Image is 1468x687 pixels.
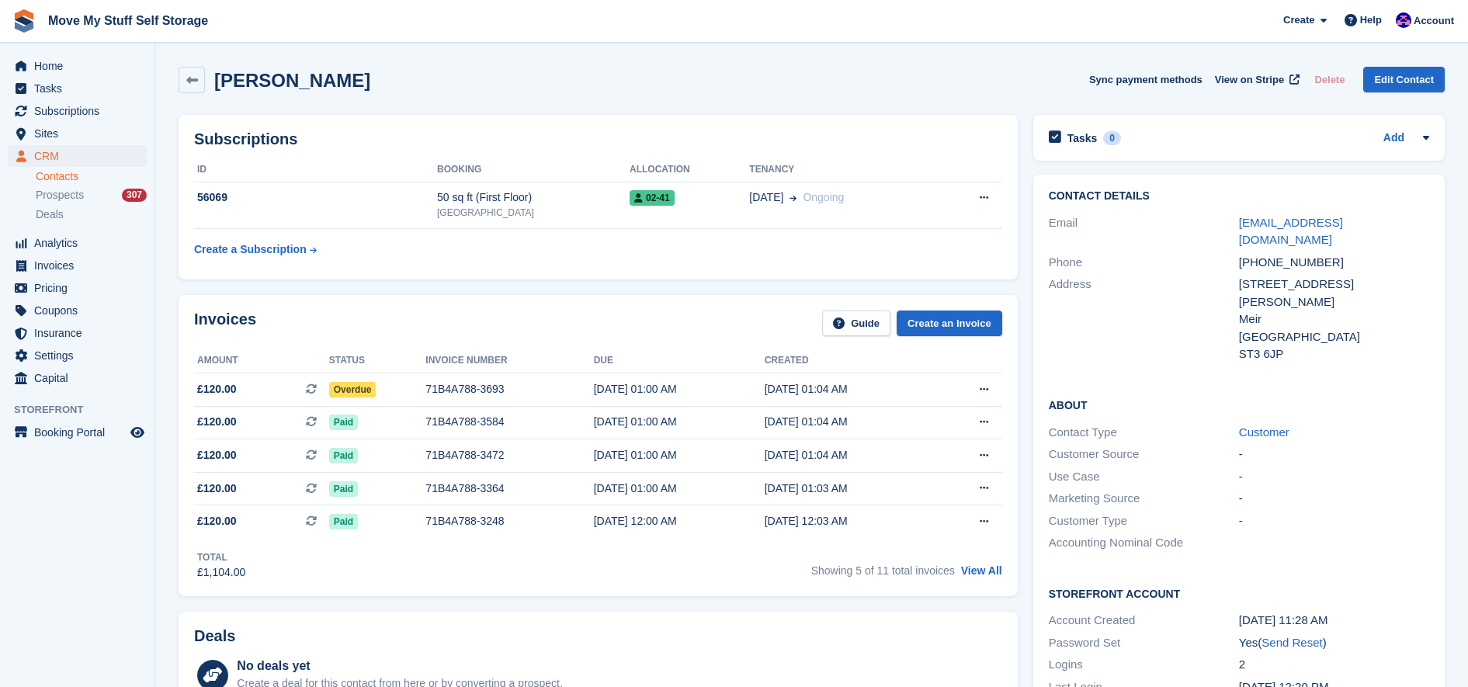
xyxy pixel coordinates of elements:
div: Phone [1049,254,1239,272]
div: No deals yet [237,657,562,675]
span: Showing 5 of 11 total invoices [811,564,955,577]
a: menu [8,322,147,344]
span: £120.00 [197,414,237,430]
a: menu [8,345,147,366]
div: [DATE] 11:28 AM [1239,612,1429,630]
span: Insurance [34,322,127,344]
th: Amount [194,349,329,373]
span: Paid [329,415,358,430]
a: Create a Subscription [194,235,317,264]
div: 71B4A788-3693 [425,381,593,397]
a: Customer [1239,425,1289,439]
a: menu [8,255,147,276]
div: [GEOGRAPHIC_DATA] [1239,328,1429,346]
div: Create a Subscription [194,241,307,258]
a: Create an Invoice [897,311,1002,336]
div: 50 sq ft (First Floor) [437,189,630,206]
div: Customer Source [1049,446,1239,463]
a: Preview store [128,423,147,442]
span: Paid [329,514,358,529]
th: ID [194,158,437,182]
a: Edit Contact [1363,67,1445,92]
div: 71B4A788-3472 [425,447,593,463]
h2: Subscriptions [194,130,1002,148]
a: menu [8,422,147,443]
div: Email [1049,214,1239,249]
span: Capital [34,367,127,389]
button: Sync payment methods [1089,67,1203,92]
div: [DATE] 01:04 AM [765,381,935,397]
a: menu [8,55,147,77]
div: [DATE] 12:03 AM [765,513,935,529]
div: [DATE] 01:00 AM [594,414,765,430]
th: Invoice number [425,349,593,373]
div: [DATE] 01:00 AM [594,447,765,463]
span: Home [34,55,127,77]
a: Deals [36,206,147,223]
a: menu [8,78,147,99]
div: - [1239,512,1429,530]
div: - [1239,468,1429,486]
button: Delete [1308,67,1351,92]
h2: Tasks [1067,131,1098,145]
div: 0 [1103,131,1121,145]
a: menu [8,232,147,254]
h2: About [1049,397,1429,412]
span: Settings [34,345,127,366]
a: menu [8,277,147,299]
a: Contacts [36,169,147,184]
div: Total [197,550,245,564]
a: Add [1383,130,1404,147]
span: Overdue [329,382,377,397]
span: Account [1414,13,1454,29]
div: Meir [1239,311,1429,328]
a: menu [8,123,147,144]
div: Password Set [1049,634,1239,652]
div: 71B4A788-3248 [425,513,593,529]
span: [DATE] [749,189,783,206]
div: [DATE] 12:00 AM [594,513,765,529]
div: ST3 6JP [1239,345,1429,363]
th: Status [329,349,426,373]
th: Created [765,349,935,373]
div: [GEOGRAPHIC_DATA] [437,206,630,220]
div: Logins [1049,656,1239,674]
span: Create [1283,12,1314,28]
span: Analytics [34,232,127,254]
th: Tenancy [749,158,937,182]
h2: Storefront Account [1049,585,1429,601]
span: £120.00 [197,481,237,497]
span: View on Stripe [1215,72,1284,88]
div: [DATE] 01:03 AM [765,481,935,497]
div: - [1239,446,1429,463]
span: Ongoing [803,191,844,203]
h2: Deals [194,627,235,645]
span: Coupons [34,300,127,321]
div: Customer Type [1049,512,1239,530]
span: Deals [36,207,64,222]
a: [EMAIL_ADDRESS][DOMAIN_NAME] [1239,216,1343,247]
a: Prospects 307 [36,187,147,203]
span: Tasks [34,78,127,99]
span: Help [1360,12,1382,28]
div: 2 [1239,656,1429,674]
div: [DATE] 01:00 AM [594,381,765,397]
span: Booking Portal [34,422,127,443]
div: Accounting Nominal Code [1049,534,1239,552]
span: CRM [34,145,127,167]
th: Allocation [630,158,749,182]
div: - [1239,490,1429,508]
a: menu [8,145,147,167]
div: Yes [1239,634,1429,652]
div: [PHONE_NUMBER] [1239,254,1429,272]
div: Marketing Source [1049,490,1239,508]
span: Sites [34,123,127,144]
div: [DATE] 01:04 AM [765,447,935,463]
span: £120.00 [197,381,237,397]
span: Paid [329,481,358,497]
div: £1,104.00 [197,564,245,581]
div: [DATE] 01:04 AM [765,414,935,430]
div: Contact Type [1049,424,1239,442]
span: Invoices [34,255,127,276]
h2: Invoices [194,311,256,336]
